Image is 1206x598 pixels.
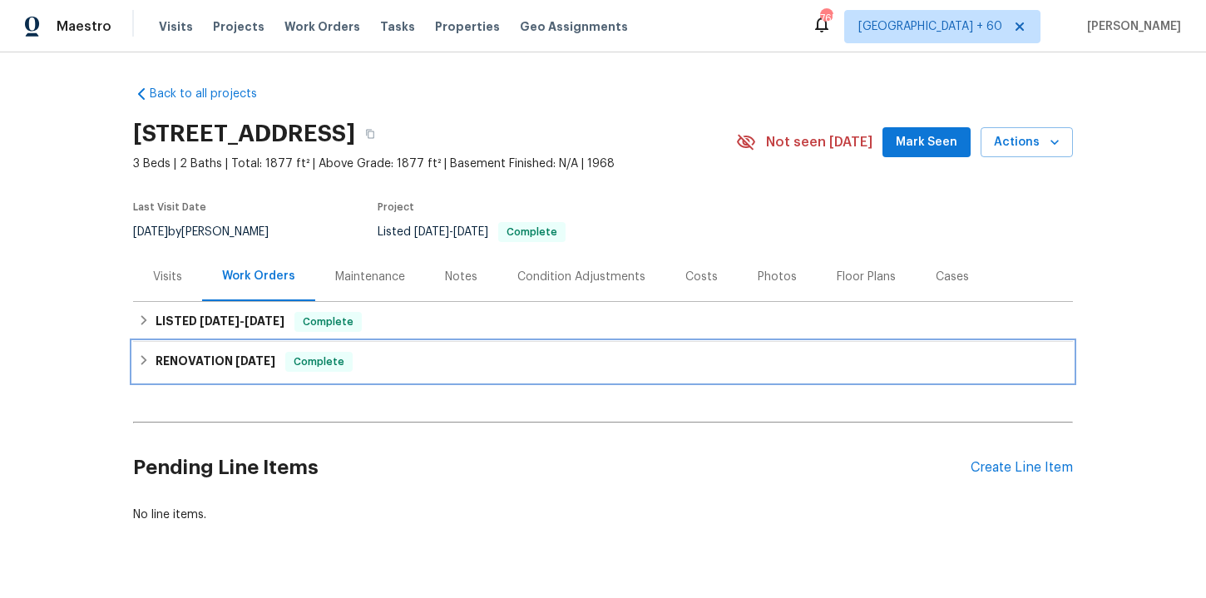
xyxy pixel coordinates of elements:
[133,429,971,507] h2: Pending Line Items
[820,10,832,27] div: 765
[133,86,293,102] a: Back to all projects
[445,269,477,285] div: Notes
[159,18,193,35] span: Visits
[296,314,360,330] span: Complete
[766,134,872,151] span: Not seen [DATE]
[133,126,355,142] h2: [STREET_ADDRESS]
[200,315,284,327] span: -
[1080,18,1181,35] span: [PERSON_NAME]
[222,268,295,284] div: Work Orders
[287,353,351,370] span: Complete
[355,119,385,149] button: Copy Address
[133,342,1073,382] div: RENOVATION [DATE]Complete
[245,315,284,327] span: [DATE]
[133,156,736,172] span: 3 Beds | 2 Baths | Total: 1877 ft² | Above Grade: 1877 ft² | Basement Finished: N/A | 1968
[378,202,414,212] span: Project
[133,222,289,242] div: by [PERSON_NAME]
[414,226,488,238] span: -
[378,226,566,238] span: Listed
[200,315,240,327] span: [DATE]
[156,312,284,332] h6: LISTED
[133,202,206,212] span: Last Visit Date
[133,302,1073,342] div: LISTED [DATE]-[DATE]Complete
[284,18,360,35] span: Work Orders
[994,132,1060,153] span: Actions
[896,132,957,153] span: Mark Seen
[971,460,1073,476] div: Create Line Item
[517,269,645,285] div: Condition Adjustments
[435,18,500,35] span: Properties
[758,269,797,285] div: Photos
[133,226,168,238] span: [DATE]
[153,269,182,285] div: Visits
[414,226,449,238] span: [DATE]
[500,227,564,237] span: Complete
[981,127,1073,158] button: Actions
[453,226,488,238] span: [DATE]
[57,18,111,35] span: Maestro
[837,269,896,285] div: Floor Plans
[685,269,718,285] div: Costs
[133,507,1073,523] div: No line items.
[858,18,1002,35] span: [GEOGRAPHIC_DATA] + 60
[335,269,405,285] div: Maintenance
[380,21,415,32] span: Tasks
[936,269,969,285] div: Cases
[156,352,275,372] h6: RENOVATION
[213,18,264,35] span: Projects
[235,355,275,367] span: [DATE]
[520,18,628,35] span: Geo Assignments
[882,127,971,158] button: Mark Seen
